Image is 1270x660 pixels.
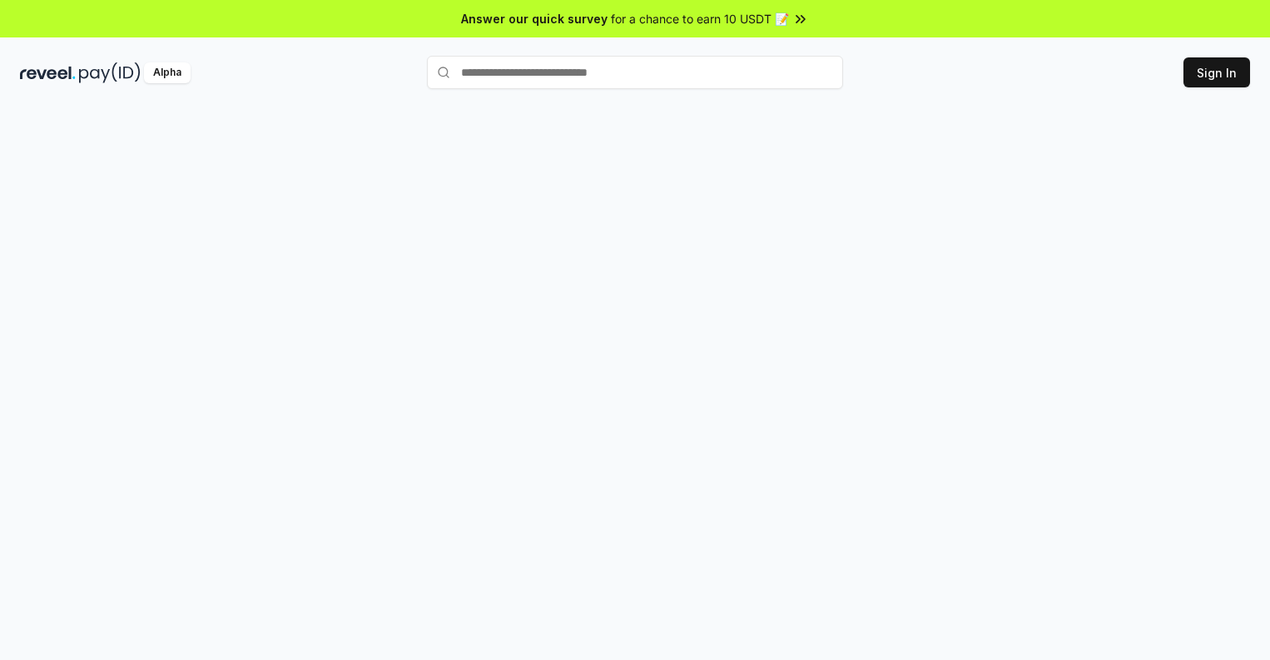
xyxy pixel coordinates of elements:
[461,10,608,27] span: Answer our quick survey
[79,62,141,83] img: pay_id
[20,62,76,83] img: reveel_dark
[1183,57,1250,87] button: Sign In
[611,10,789,27] span: for a chance to earn 10 USDT 📝
[144,62,191,83] div: Alpha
